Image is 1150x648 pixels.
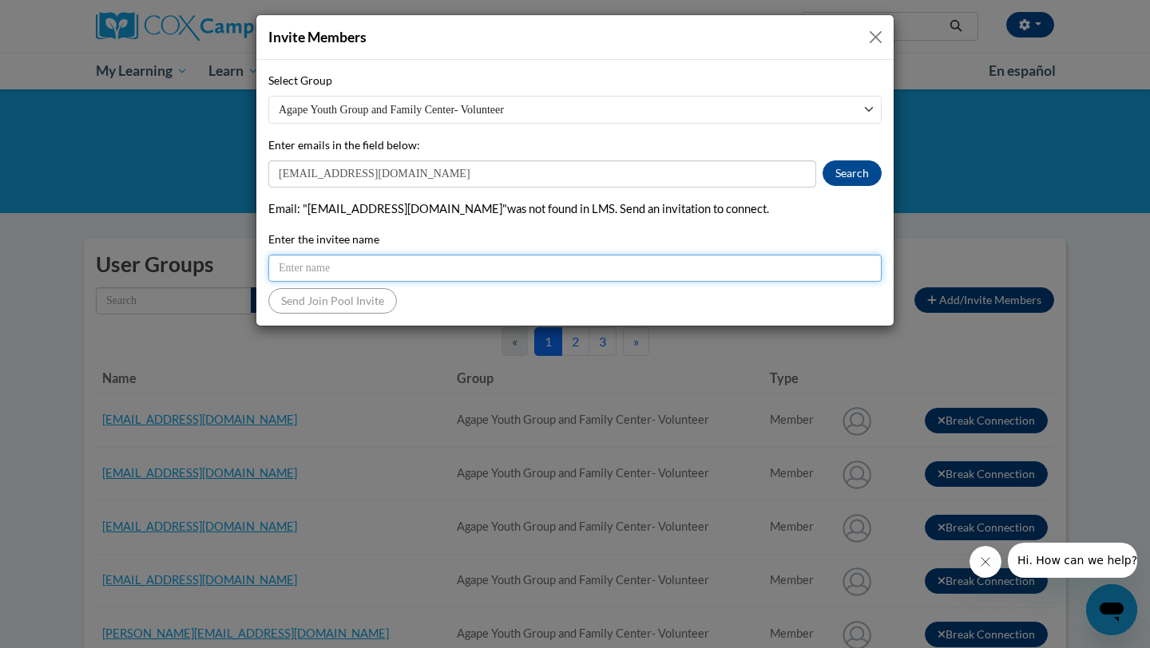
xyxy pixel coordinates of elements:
span: was not found in LMS. Send an invitation to connect. [507,202,769,215]
input: Search Members [268,160,816,188]
span: Enter emails in the field below: [268,138,420,152]
button: Search [823,160,882,186]
span: Select Group [268,73,332,87]
button: Close [866,27,886,47]
input: Enter name [268,255,882,282]
iframe: Message from company [1008,543,1137,578]
iframe: Close message [970,546,1001,578]
span: Email [268,202,297,215]
label: Enter the invitee name [268,231,379,248]
div: : "[EMAIL_ADDRESS][DOMAIN_NAME]" [268,200,882,218]
button: Send Join Pool Invite [268,288,397,314]
span: Invite Members [268,29,367,45]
